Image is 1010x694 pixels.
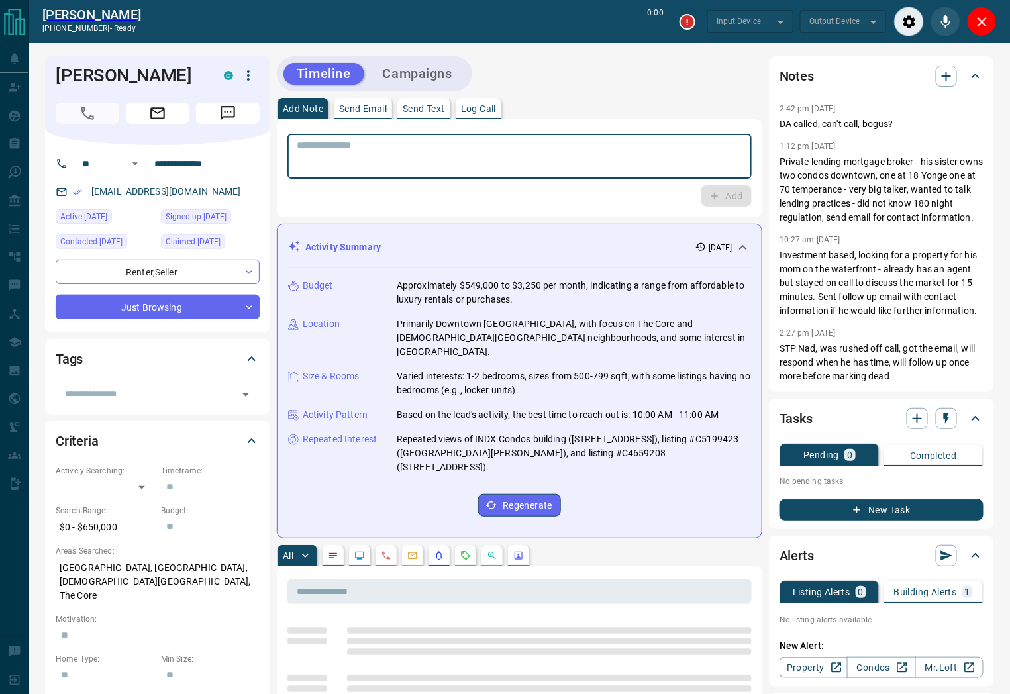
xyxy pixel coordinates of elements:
[166,235,221,248] span: Claimed [DATE]
[339,104,387,113] p: Send Email
[780,408,813,429] h2: Tasks
[56,557,260,607] p: [GEOGRAPHIC_DATA], [GEOGRAPHIC_DATA], [DEMOGRAPHIC_DATA][GEOGRAPHIC_DATA], The Core
[461,104,496,113] p: Log Call
[803,450,839,460] p: Pending
[305,240,381,254] p: Activity Summary
[894,7,924,36] div: Audio Settings
[56,209,154,228] div: Sun Sep 14 2025
[780,235,840,244] p: 10:27 am [DATE]
[60,210,107,223] span: Active [DATE]
[780,66,814,87] h2: Notes
[288,235,751,260] div: Activity Summary[DATE]
[56,343,260,375] div: Tags
[303,279,333,293] p: Budget
[967,7,997,36] div: Close
[328,550,338,561] svg: Notes
[56,545,260,557] p: Areas Searched:
[166,210,227,223] span: Signed up [DATE]
[397,432,751,474] p: Repeated views of INDX Condos building ([STREET_ADDRESS]), listing #C5199423 ([GEOGRAPHIC_DATA][P...
[965,587,970,597] p: 1
[397,408,719,422] p: Based on the lead's activity, the best time to reach out is: 10:00 AM - 11:00 AM
[460,550,471,561] svg: Requests
[780,639,984,653] p: New Alert:
[161,653,260,665] p: Min Size:
[847,657,915,678] a: Condos
[780,471,984,491] p: No pending tasks
[56,103,119,124] span: Call
[478,494,561,517] button: Regenerate
[161,465,260,477] p: Timeframe:
[91,186,241,197] a: [EMAIL_ADDRESS][DOMAIN_NAME]
[56,613,260,625] p: Motivation:
[910,451,957,460] p: Completed
[161,209,260,228] div: Sat Aug 06 2016
[397,317,751,359] p: Primarily Downtown [GEOGRAPHIC_DATA], with focus on The Core and [DEMOGRAPHIC_DATA][GEOGRAPHIC_DA...
[56,295,260,319] div: Just Browsing
[397,370,751,397] p: Varied interests: 1-2 bedrooms, sizes from 500-799 sqft, with some listings having no bedrooms (e...
[127,156,143,172] button: Open
[513,550,524,561] svg: Agent Actions
[114,24,136,33] span: ready
[56,234,154,253] div: Wed Sep 10 2025
[56,348,83,370] h2: Tags
[56,653,154,665] p: Home Type:
[780,117,984,131] p: DA called, can't call, bogus?
[303,432,377,446] p: Repeated Interest
[56,260,260,284] div: Renter , Seller
[780,342,984,383] p: STP Nad, was rushed off call, got the email, will respond when he has time, will follow up once m...
[303,408,368,422] p: Activity Pattern
[224,71,233,80] div: condos.ca
[648,7,664,36] p: 0:00
[56,65,204,86] h1: [PERSON_NAME]
[793,587,850,597] p: Listing Alerts
[283,551,293,560] p: All
[894,587,957,597] p: Building Alerts
[161,505,260,517] p: Budget:
[403,104,445,113] p: Send Text
[397,279,751,307] p: Approximately $549,000 to $3,250 per month, indicating a range from affordable to luxury rentals ...
[283,63,364,85] button: Timeline
[283,104,323,113] p: Add Note
[780,499,984,520] button: New Task
[780,155,984,224] p: Private lending mortgage broker - his sister owns two condos downtown, one at 18 Yonge one at 70 ...
[56,425,260,457] div: Criteria
[236,385,255,404] button: Open
[407,550,418,561] svg: Emails
[73,187,82,197] svg: Email Verified
[56,465,154,477] p: Actively Searching:
[780,540,984,571] div: Alerts
[196,103,260,124] span: Message
[56,430,99,452] h2: Criteria
[303,370,360,383] p: Size & Rooms
[780,657,848,678] a: Property
[780,104,836,113] p: 2:42 pm [DATE]
[780,60,984,92] div: Notes
[303,317,340,331] p: Location
[915,657,984,678] a: Mr.Loft
[487,550,497,561] svg: Opportunities
[42,7,141,23] a: [PERSON_NAME]
[780,403,984,434] div: Tasks
[354,550,365,561] svg: Lead Browsing Activity
[780,248,984,318] p: Investment based, looking for a property for his mom on the waterfront - already has an agent but...
[709,242,732,254] p: [DATE]
[780,328,836,338] p: 2:27 pm [DATE]
[370,63,466,85] button: Campaigns
[381,550,391,561] svg: Calls
[60,235,123,248] span: Contacted [DATE]
[42,23,141,34] p: [PHONE_NUMBER] -
[780,545,814,566] h2: Alerts
[931,7,960,36] div: Mute
[434,550,444,561] svg: Listing Alerts
[780,614,984,626] p: No listing alerts available
[161,234,260,253] div: Sat Aug 06 2016
[126,103,189,124] span: Email
[858,587,864,597] p: 0
[780,142,836,151] p: 1:12 pm [DATE]
[847,450,852,460] p: 0
[56,505,154,517] p: Search Range:
[56,517,154,538] p: $0 - $650,000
